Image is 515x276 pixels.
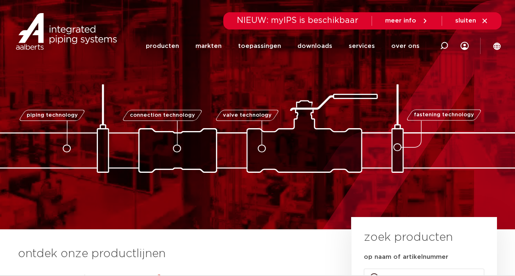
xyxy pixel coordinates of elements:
a: over ons [391,29,420,63]
span: meer info [385,18,416,24]
nav: Menu [146,29,420,63]
span: sluiten [455,18,476,24]
a: meer info [385,17,429,25]
a: markten [195,29,222,63]
span: NIEUW: myIPS is beschikbaar [237,16,358,25]
a: downloads [297,29,332,63]
h3: ontdek onze productlijnen [18,246,324,262]
a: toepassingen [238,29,281,63]
label: op naam of artikelnummer [364,253,448,261]
a: sluiten [455,17,488,25]
a: producten [146,29,179,63]
h3: zoek producten [364,229,453,246]
a: services [349,29,375,63]
span: valve technology [223,113,272,118]
span: fastening technology [414,113,474,118]
span: piping technology [27,113,78,118]
span: connection technology [129,113,195,118]
div: my IPS [461,29,469,63]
